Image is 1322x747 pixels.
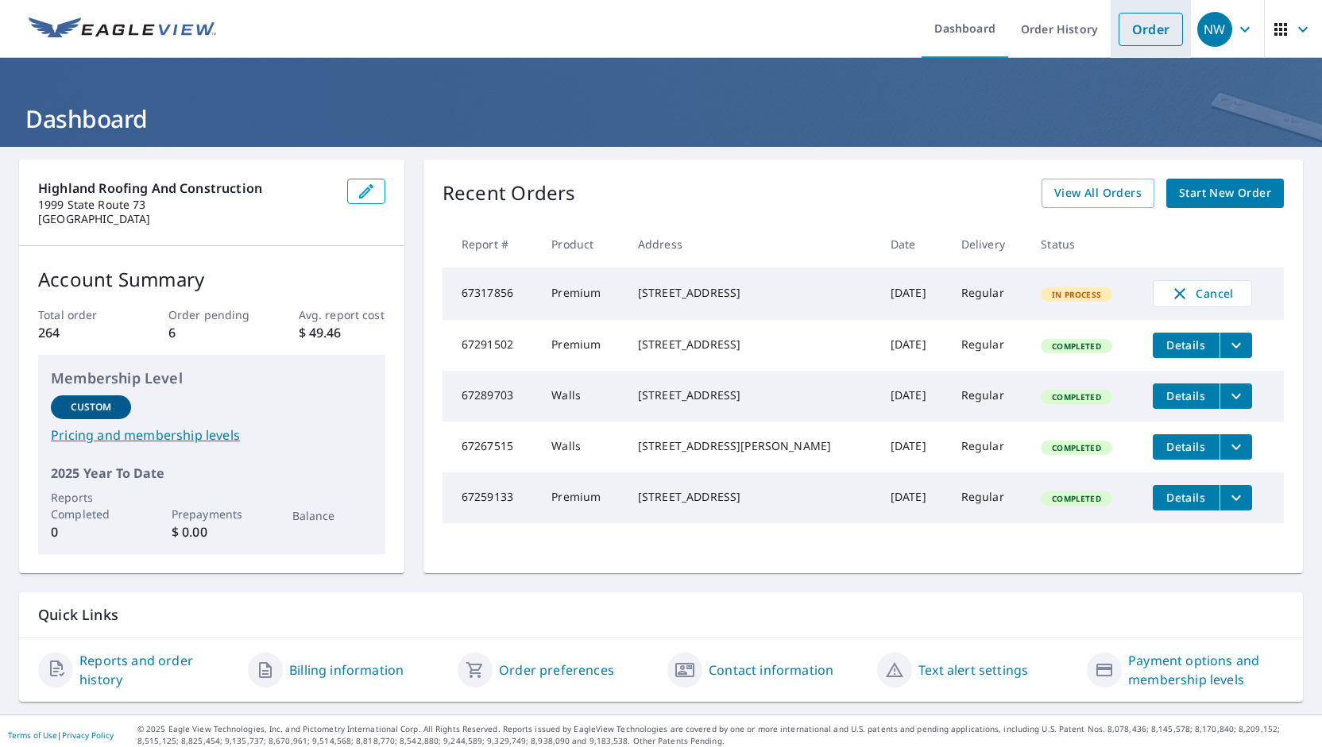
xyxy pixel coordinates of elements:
[1220,383,1252,409] button: filesDropdownBtn-67289703
[539,422,625,472] td: Walls
[638,285,865,301] div: [STREET_ADDRESS]
[19,102,1303,135] h1: Dashboard
[539,472,625,523] td: Premium
[1042,179,1154,208] a: View All Orders
[8,730,57,741] a: Terms of Use
[38,323,125,342] p: 264
[1054,183,1142,203] span: View All Orders
[1153,485,1220,510] button: detailsBtn-67259133
[443,472,539,523] td: 67259133
[1042,442,1110,453] span: Completed
[1166,179,1284,208] a: Start New Order
[1162,490,1210,505] span: Details
[1153,280,1252,307] button: Cancel
[1128,651,1284,689] a: Payment options and membership levels
[38,605,1284,625] p: Quick Links
[299,323,385,342] p: $ 49.46
[539,221,625,268] th: Product
[51,464,373,483] p: 2025 Year To Date
[539,268,625,320] td: Premium
[443,179,576,208] p: Recent Orders
[625,221,878,268] th: Address
[949,268,1029,320] td: Regular
[137,723,1314,747] p: © 2025 Eagle View Technologies, Inc. and Pictometry International Corp. All Rights Reserved. Repo...
[299,306,385,323] p: Avg. report cost
[443,320,539,371] td: 67291502
[1042,493,1110,504] span: Completed
[1028,221,1139,268] th: Status
[1220,333,1252,358] button: filesDropdownBtn-67291502
[1162,337,1210,352] span: Details
[539,320,625,371] td: Premium
[1220,485,1252,510] button: filesDropdownBtn-67259133
[949,371,1029,422] td: Regular
[8,730,114,740] p: |
[878,472,949,523] td: [DATE]
[443,268,539,320] td: 67317856
[443,221,539,268] th: Report #
[878,320,949,371] td: [DATE]
[949,221,1029,268] th: Delivery
[1119,13,1183,46] a: Order
[539,371,625,422] td: Walls
[38,198,334,212] p: 1999 State Route 73
[172,506,252,522] p: Prepayments
[918,660,1028,680] a: Text alert settings
[51,425,373,445] a: Pricing and membership levels
[443,371,539,422] td: 67289703
[1162,388,1210,403] span: Details
[79,651,235,689] a: Reports and order history
[878,221,949,268] th: Date
[1153,434,1220,460] button: detailsBtn-67267515
[443,422,539,472] td: 67267515
[1169,284,1235,303] span: Cancel
[51,522,131,541] p: 0
[638,489,865,505] div: [STREET_ADDRESS]
[1220,434,1252,460] button: filesDropdownBtn-67267515
[168,306,255,323] p: Order pending
[1153,383,1220,409] button: detailsBtn-67289703
[1153,333,1220,358] button: detailsBtn-67291502
[949,320,1029,371] td: Regular
[62,730,114,741] a: Privacy Policy
[292,507,373,524] p: Balance
[949,422,1029,472] td: Regular
[38,265,385,294] p: Account Summary
[289,660,404,680] a: Billing information
[38,306,125,323] p: Total order
[1042,341,1110,352] span: Completed
[1197,12,1232,47] div: NW
[1042,289,1111,300] span: In Process
[709,660,833,680] a: Contact information
[51,489,131,522] p: Reports Completed
[499,660,614,680] a: Order preferences
[38,212,334,226] p: [GEOGRAPHIC_DATA]
[168,323,255,342] p: 6
[878,422,949,472] td: [DATE]
[949,472,1029,523] td: Regular
[638,438,865,454] div: [STREET_ADDRESS][PERSON_NAME]
[172,522,252,541] p: $ 0.00
[51,368,373,389] p: Membership Level
[1162,439,1210,454] span: Details
[638,337,865,352] div: [STREET_ADDRESS]
[638,387,865,403] div: [STREET_ADDRESS]
[1179,183,1271,203] span: Start New Order
[38,179,334,198] p: Highland Roofing and Construction
[1042,391,1110,402] span: Completed
[878,371,949,422] td: [DATE]
[878,268,949,320] td: [DATE]
[29,17,216,41] img: EV Logo
[71,400,112,414] p: Custom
